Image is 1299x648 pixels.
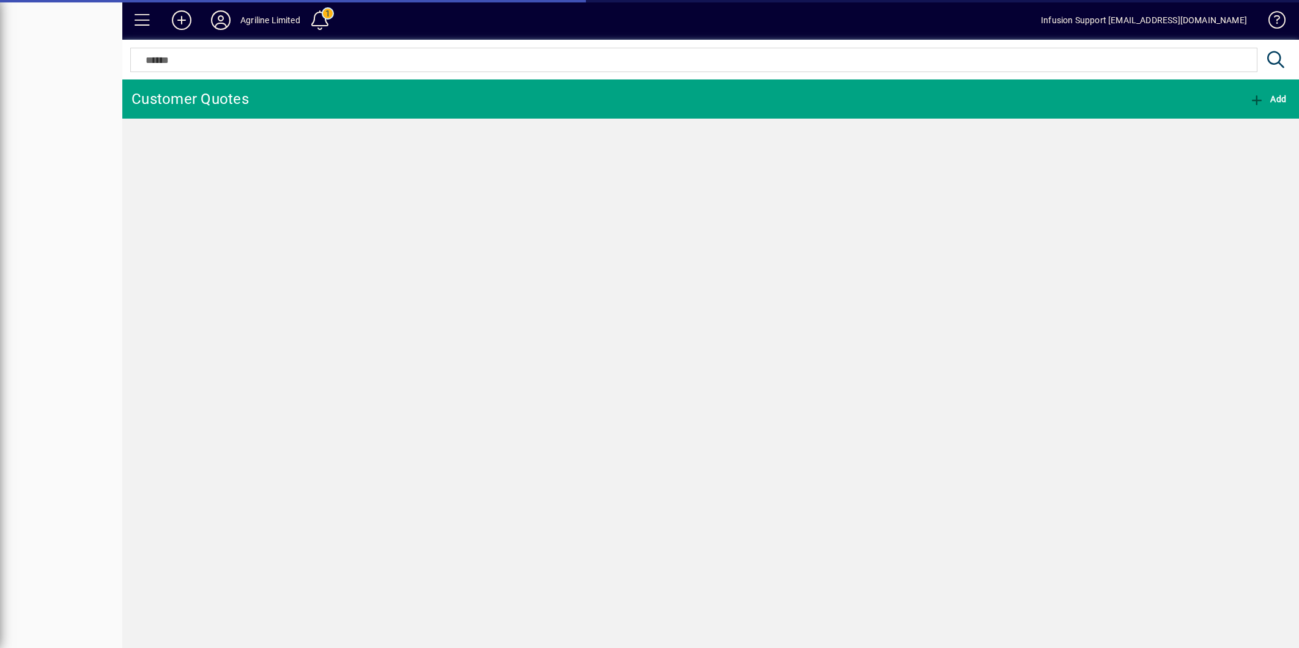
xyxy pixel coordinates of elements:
[240,10,300,30] div: Agriline Limited
[162,9,201,31] button: Add
[1249,94,1286,104] span: Add
[1041,10,1247,30] div: Infusion Support [EMAIL_ADDRESS][DOMAIN_NAME]
[201,9,240,31] button: Profile
[1259,2,1284,42] a: Knowledge Base
[1246,88,1289,110] button: Add
[131,89,249,109] div: Customer Quotes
